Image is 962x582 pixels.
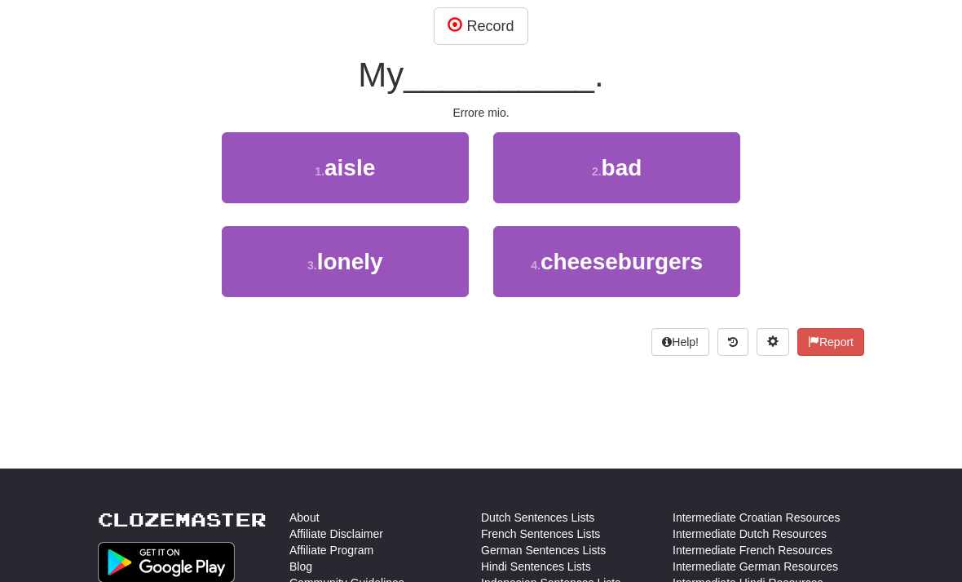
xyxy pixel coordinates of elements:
span: bad [602,155,642,180]
span: lonely [317,249,383,274]
span: cheeseburgers [541,249,703,274]
a: Intermediate Dutch Resources [673,526,827,542]
a: Intermediate French Resources [673,542,832,558]
small: 2 . [592,165,602,178]
span: My [358,56,404,94]
button: Record [434,7,527,45]
small: 4 . [531,259,541,272]
span: __________ [404,56,594,94]
a: Affiliate Disclaimer [289,526,383,542]
a: Affiliate Program [289,542,373,558]
button: Report [797,328,864,356]
span: . [594,56,604,94]
a: German Sentences Lists [481,542,606,558]
button: 2.bad [493,132,740,203]
a: Hindi Sentences Lists [481,558,591,575]
small: 1 . [315,165,324,178]
button: 1.aisle [222,132,469,203]
a: Dutch Sentences Lists [481,509,594,526]
button: 3.lonely [222,226,469,297]
button: Help! [651,328,709,356]
button: Round history (alt+y) [717,328,748,356]
button: 4.cheeseburgers [493,226,740,297]
a: About [289,509,320,526]
span: aisle [324,155,375,180]
a: Intermediate Croatian Resources [673,509,840,526]
a: Clozemaster [98,509,267,530]
div: Errore mio. [98,104,864,121]
a: French Sentences Lists [481,526,600,542]
small: 3 . [307,259,317,272]
a: Intermediate German Resources [673,558,838,575]
a: Blog [289,558,312,575]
